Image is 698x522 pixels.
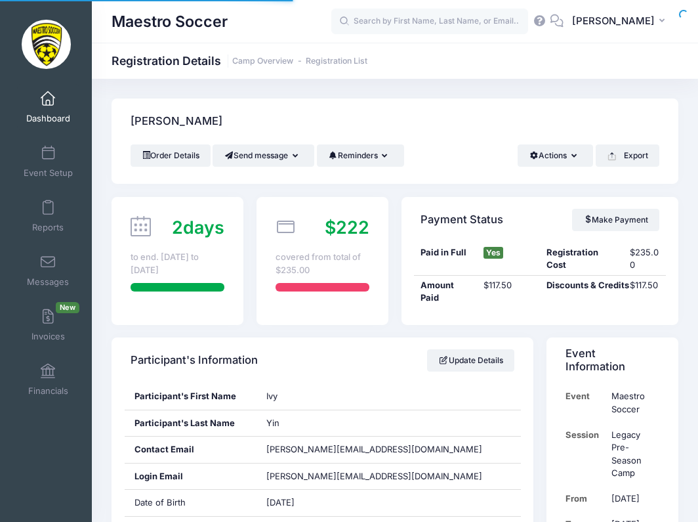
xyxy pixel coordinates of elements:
[331,9,528,35] input: Search by First Name, Last Name, or Email...
[325,217,369,238] span: $222
[131,251,224,276] div: to end. [DATE] to [DATE]
[565,342,655,380] h4: Event Information
[606,383,659,422] td: Maestro Soccer
[125,464,257,490] div: Login Email
[17,84,79,130] a: Dashboard
[565,486,606,511] td: From
[606,486,659,511] td: [DATE]
[414,279,477,305] div: Amount Paid
[17,248,79,294] a: Messages
[125,490,257,516] div: Date of Birth
[32,222,64,233] span: Reports
[17,193,79,239] a: Reports
[232,56,293,66] a: Camp Overview
[28,385,68,397] span: Financials
[112,7,228,37] h1: Maestro Soccer
[624,279,666,305] div: $117.50
[540,246,624,272] div: Registration Cost
[131,103,222,141] h4: [PERSON_NAME]
[172,214,224,240] div: days
[266,470,482,483] span: [PERSON_NAME][EMAIL_ADDRESS][DOMAIN_NAME]
[572,209,659,231] a: Make Payment
[518,144,593,167] button: Actions
[477,279,540,305] div: $117.50
[27,276,69,288] span: Messages
[17,302,79,348] a: InvoicesNew
[427,349,514,372] a: Update Details
[564,7,678,37] button: [PERSON_NAME]
[17,357,79,402] a: Financials
[125,383,257,410] div: Participant's First Name
[596,144,659,167] button: Export
[56,302,79,313] span: New
[266,391,277,401] span: Ivy
[306,56,367,66] a: Registration List
[483,247,503,259] span: Yes
[266,497,295,508] span: [DATE]
[266,444,482,454] span: [PERSON_NAME][EMAIL_ADDRESS][DOMAIN_NAME]
[125,410,257,437] div: Participant's Last Name
[125,437,257,463] div: Contact Email
[572,14,655,28] span: [PERSON_NAME]
[112,54,367,68] h1: Registration Details
[565,383,606,422] td: Event
[22,20,71,69] img: Maestro Soccer
[131,144,211,167] a: Order Details
[565,422,606,487] td: Session
[213,144,314,167] button: Send message
[317,144,404,167] button: Reminders
[31,331,65,342] span: Invoices
[606,422,659,487] td: Legacy Pre-Season Camp
[421,201,503,238] h4: Payment Status
[26,113,70,124] span: Dashboard
[266,418,279,428] span: Yin
[172,217,183,238] span: 2
[24,167,73,179] span: Event Setup
[540,279,624,305] div: Discounts & Credits
[414,246,477,272] div: Paid in Full
[131,342,258,380] h4: Participant's Information
[624,246,666,272] div: $235.00
[17,139,79,185] a: Event Setup
[276,251,369,276] div: covered from total of $235.00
